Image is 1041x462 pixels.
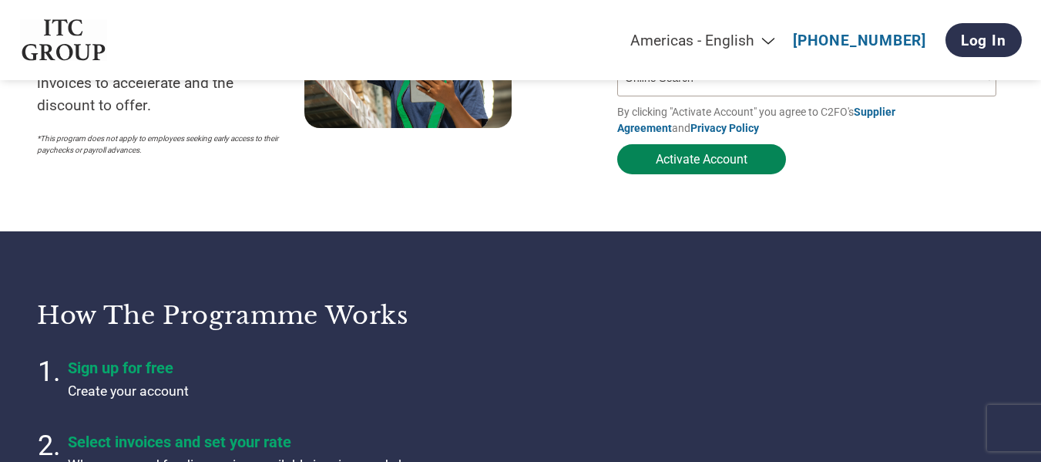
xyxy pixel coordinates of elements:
a: Log In [945,23,1022,57]
p: Create your account [68,381,453,401]
p: *This program does not apply to employees seeking early access to their paychecks or payroll adva... [37,133,289,156]
button: Activate Account [617,144,786,174]
h4: Sign up for free [68,359,453,377]
img: ITC Group [20,19,108,62]
a: Privacy Policy [690,122,759,134]
h4: Select invoices and set your rate [68,433,453,451]
p: By clicking "Activate Account" you agree to C2FO's and [617,104,1004,137]
a: [PHONE_NUMBER] [793,32,926,49]
h3: How the programme works [37,300,502,331]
